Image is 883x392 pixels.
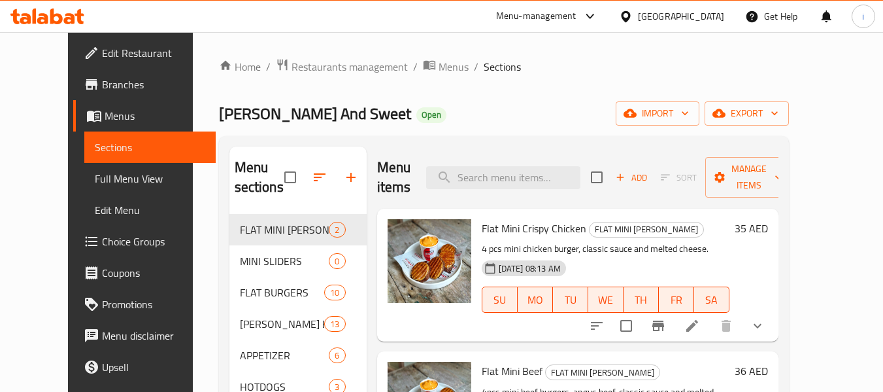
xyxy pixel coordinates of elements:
[84,163,216,194] a: Full Menu View
[240,285,325,300] span: FLAT BURGERS
[219,99,411,128] span: [PERSON_NAME] And Sweet
[377,158,411,197] h2: Menu items
[664,291,689,310] span: FR
[95,139,205,155] span: Sections
[496,9,576,24] div: Menu-management
[240,222,329,238] span: FLAT MINI [PERSON_NAME]
[219,59,261,75] a: Home
[102,359,205,375] span: Upsell
[862,9,864,24] span: i
[73,69,216,100] a: Branches
[518,287,553,313] button: MO
[493,262,566,275] span: [DATE] 08:13 AM
[84,194,216,226] a: Edit Menu
[439,59,469,75] span: Menus
[593,291,618,310] span: WE
[240,316,325,332] span: [PERSON_NAME] BURGERS
[612,312,640,340] span: Select to update
[616,101,699,126] button: import
[240,222,329,238] div: FLAT MINI DUWAT
[482,241,729,257] p: 4 pcs mini chicken burger, classic sauce and melted cheese.
[73,226,216,257] a: Choice Groups
[102,45,205,61] span: Edit Restaurant
[735,219,768,238] h6: 35 AED
[482,219,586,238] span: Flat Mini Crispy Chicken
[482,287,518,313] button: SU
[638,9,724,24] div: [GEOGRAPHIC_DATA]
[715,105,778,122] span: export
[652,168,705,188] span: Select section first
[229,245,367,277] div: MINI SLIDERS0
[324,285,345,300] div: items
[329,255,344,268] span: 0
[610,168,652,188] span: Add item
[750,318,765,334] svg: Show Choices
[229,277,367,308] div: FLAT BURGERS10
[416,107,446,123] div: Open
[624,287,659,313] button: TH
[240,316,325,332] div: DUWAT BURGERS
[705,157,793,198] button: Manage items
[642,310,674,342] button: Branch-specific-item
[626,105,689,122] span: import
[735,362,768,380] h6: 36 AED
[102,328,205,344] span: Menu disclaimer
[423,58,469,75] a: Menus
[482,361,542,381] span: Flat Mini Beef
[102,296,205,312] span: Promotions
[523,291,548,310] span: MO
[488,291,512,310] span: SU
[416,109,446,120] span: Open
[614,170,649,185] span: Add
[235,158,284,197] h2: Menu sections
[102,234,205,249] span: Choice Groups
[276,164,304,191] span: Select all sections
[694,287,729,313] button: SA
[710,310,742,342] button: delete
[219,58,789,75] nav: breadcrumb
[73,257,216,289] a: Coupons
[546,365,659,380] span: FLAT MINI [PERSON_NAME]
[276,58,408,75] a: Restaurants management
[266,59,271,75] li: /
[102,77,205,92] span: Branches
[705,101,789,126] button: export
[292,59,408,75] span: Restaurants management
[335,162,367,193] button: Add section
[324,316,345,332] div: items
[105,108,205,124] span: Menus
[73,351,216,383] a: Upsell
[558,291,583,310] span: TU
[73,100,216,132] a: Menus
[229,340,367,371] div: APPETIZER6
[659,287,694,313] button: FR
[304,162,335,193] span: Sort sections
[240,347,329,363] span: APPETIZER
[95,202,205,218] span: Edit Menu
[329,347,345,363] div: items
[716,161,782,194] span: Manage items
[742,310,773,342] button: show more
[329,224,344,236] span: 2
[229,308,367,340] div: [PERSON_NAME] BURGERS13
[329,253,345,269] div: items
[629,291,654,310] span: TH
[588,287,624,313] button: WE
[229,214,367,245] div: FLAT MINI [PERSON_NAME]2
[590,222,703,237] span: FLAT MINI [PERSON_NAME]
[699,291,724,310] span: SA
[474,59,478,75] li: /
[73,289,216,320] a: Promotions
[240,253,329,269] span: MINI SLIDERS
[102,265,205,281] span: Coupons
[329,222,345,238] div: items
[325,318,344,330] span: 13
[610,168,652,188] button: Add
[84,132,216,163] a: Sections
[73,37,216,69] a: Edit Restaurant
[426,166,580,189] input: search
[388,219,471,303] img: Flat Mini Crispy Chicken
